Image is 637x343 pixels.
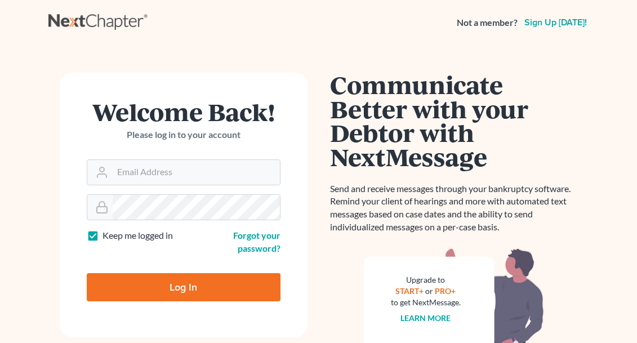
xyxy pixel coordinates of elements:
span: or [425,286,433,296]
p: Send and receive messages through your bankruptcy software. Remind your client of hearings and mo... [330,182,578,234]
strong: Not a member? [457,16,518,29]
div: to get NextMessage. [391,297,461,308]
a: START+ [395,286,424,296]
a: Forgot your password? [233,230,280,253]
h1: Communicate Better with your Debtor with NextMessage [330,73,578,169]
p: Please log in to your account [87,128,280,141]
a: Sign up [DATE]! [522,18,589,27]
a: Learn more [400,313,451,323]
input: Email Address [113,160,280,185]
input: Log In [87,273,280,301]
label: Keep me logged in [103,229,173,242]
a: PRO+ [435,286,456,296]
div: Upgrade to [391,274,461,286]
h1: Welcome Back! [87,100,280,124]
